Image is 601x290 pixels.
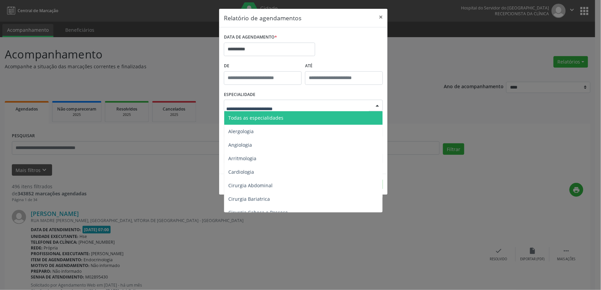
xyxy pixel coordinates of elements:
label: ATÉ [305,61,383,71]
span: Cardiologia [228,169,254,175]
span: Cirurgia Abdominal [228,182,273,189]
span: Angiologia [228,142,252,148]
label: ESPECIALIDADE [224,90,255,100]
label: De [224,61,302,71]
span: Todas as especialidades [228,115,283,121]
span: Alergologia [228,128,254,135]
label: DATA DE AGENDAMENTO [224,32,277,43]
span: Cirurgia Bariatrica [228,196,270,202]
button: Close [374,9,388,25]
h5: Relatório de agendamentos [224,14,301,22]
span: Cirurgia Cabeça e Pescoço [228,209,288,216]
span: Arritmologia [228,155,256,162]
